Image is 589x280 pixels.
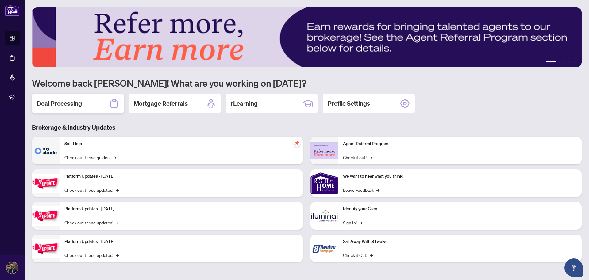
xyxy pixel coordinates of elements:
[5,5,20,16] img: logo
[32,239,60,258] img: Platform Updates - June 23, 2025
[370,252,373,258] span: →
[64,219,119,226] a: Check out these updates!→
[568,61,571,64] button: 4
[116,187,119,193] span: →
[32,7,582,67] img: Slide 0
[310,202,338,230] img: Identify your Client
[343,140,577,147] p: Agent Referral Program
[343,173,577,180] p: We want to hear what you think!
[64,187,119,193] a: Check out these updates!→
[64,173,298,180] p: Platform Updates - [DATE]
[116,252,119,258] span: →
[64,238,298,245] p: Platform Updates - [DATE]
[343,154,372,161] a: Check it out!→
[563,61,566,64] button: 3
[64,252,119,258] a: Check out these updates!→
[564,258,583,277] button: Open asap
[558,61,561,64] button: 2
[343,206,577,212] p: Identify your Client
[116,219,119,226] span: →
[310,169,338,197] img: We want to hear what you think!
[343,219,362,226] a: Sign In!→
[310,142,338,159] img: Agent Referral Program
[376,187,379,193] span: →
[64,206,298,212] p: Platform Updates - [DATE]
[343,252,373,258] a: Check it Out!→
[359,219,362,226] span: →
[32,123,582,132] h3: Brokerage & Industry Updates
[310,235,338,262] img: Sail Away With 8Twelve
[6,262,18,274] img: Profile Icon
[113,154,116,161] span: →
[343,238,577,245] p: Sail Away With 8Twelve
[64,154,116,161] a: Check out these guides!→
[32,137,60,164] img: Self-Help
[64,140,298,147] p: Self-Help
[37,99,82,108] h2: Deal Processing
[134,99,188,108] h2: Mortgage Referrals
[231,99,258,108] h2: rLearning
[369,154,372,161] span: →
[573,61,576,64] button: 5
[343,187,379,193] a: Leave Feedback→
[328,99,370,108] h2: Profile Settings
[546,61,556,64] button: 1
[32,77,582,89] h1: Welcome back [PERSON_NAME]! What are you working on [DATE]?
[32,174,60,193] img: Platform Updates - July 21, 2025
[32,206,60,226] img: Platform Updates - July 8, 2025
[293,139,301,147] span: pushpin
